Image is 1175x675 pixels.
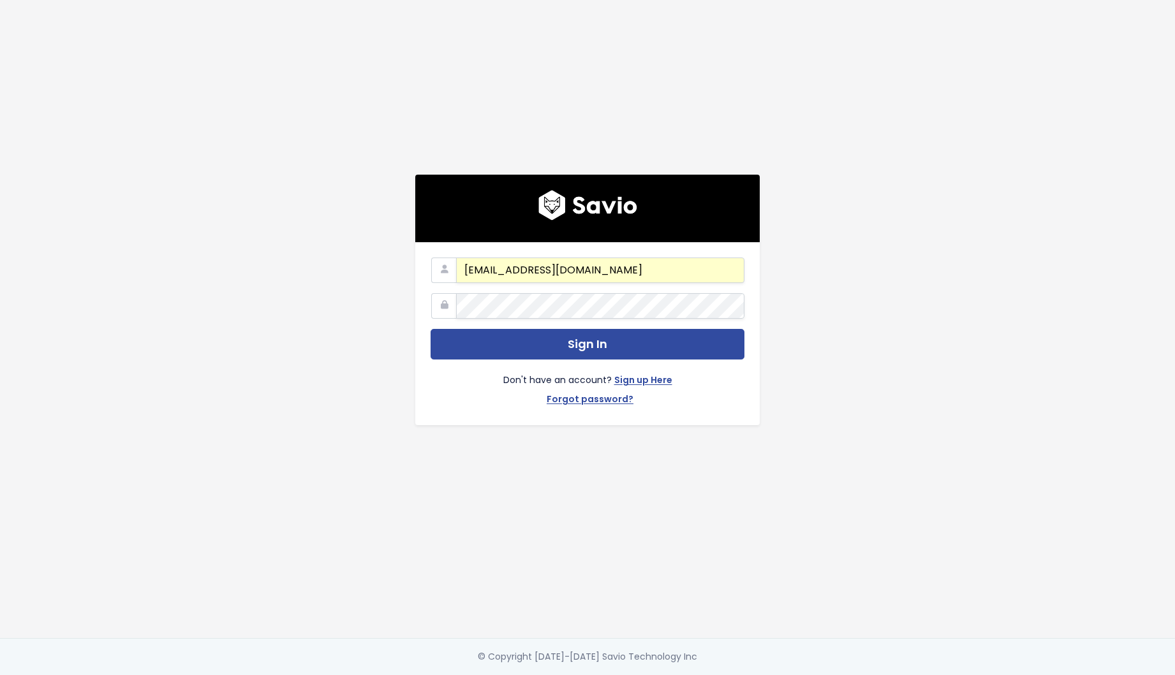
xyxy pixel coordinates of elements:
[614,372,672,391] a: Sign up Here
[478,649,697,665] div: © Copyright [DATE]-[DATE] Savio Technology Inc
[456,258,744,283] input: Your Work Email Address
[431,329,744,360] button: Sign In
[547,391,633,410] a: Forgot password?
[431,359,744,409] div: Don't have an account?
[538,190,637,221] img: logo600x187.a314fd40982d.png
